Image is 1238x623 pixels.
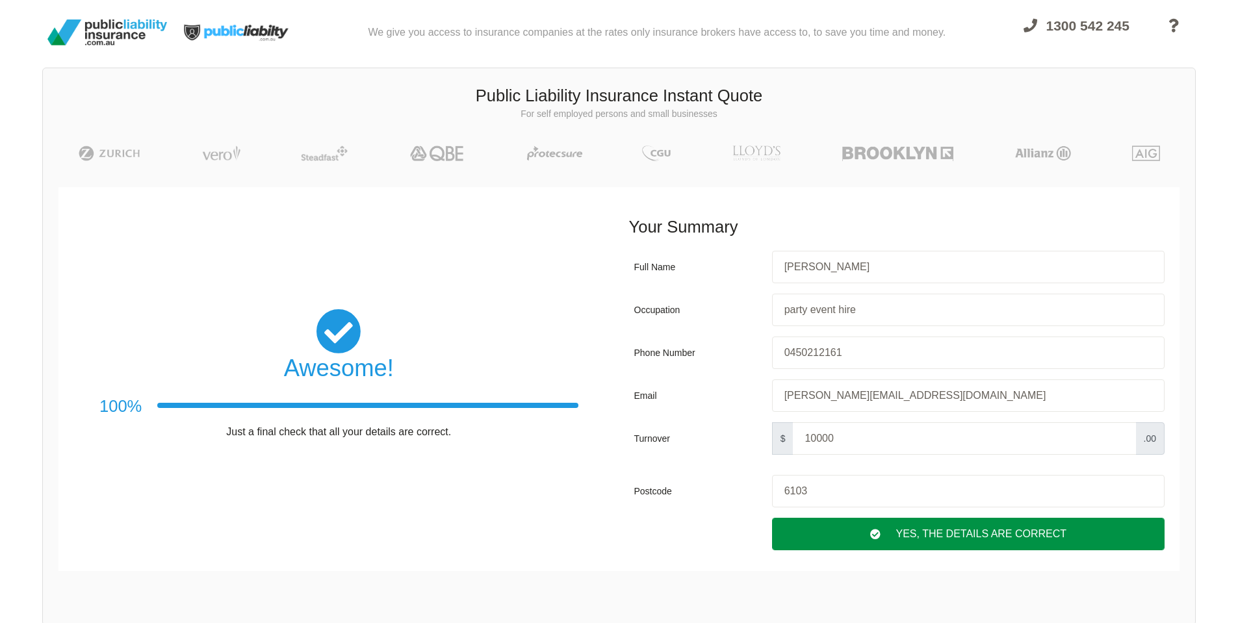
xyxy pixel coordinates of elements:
[772,294,1165,326] input: Your occupation
[1046,18,1129,33] span: 1300 542 245
[772,422,794,455] span: $
[772,518,1165,550] div: Yes, The Details are correct
[772,251,1165,283] input: Your first and last names
[725,146,788,161] img: LLOYD's | Public Liability Insurance
[296,146,353,161] img: Steadfast | Public Liability Insurance
[53,84,1185,108] h3: Public Liability Insurance Instant Quote
[637,146,676,161] img: CGU | Public Liability Insurance
[1135,422,1165,455] span: .00
[42,14,172,51] img: Public Liability Insurance
[634,379,767,412] div: Email
[1012,10,1141,60] a: 1300 542 245
[99,354,578,383] h2: Awesome!
[793,422,1135,455] input: Your turnover
[634,251,767,283] div: Full Name
[73,146,146,161] img: Zurich | Public Liability Insurance
[53,108,1185,121] p: For self employed persons and small businesses
[837,146,959,161] img: Brooklyn | Public Liability Insurance
[772,379,1165,412] input: Your email
[634,337,767,369] div: Phone Number
[402,146,472,161] img: QBE | Public Liability Insurance
[196,146,246,161] img: Vero | Public Liability Insurance
[634,294,767,326] div: Occupation
[522,146,587,161] img: Protecsure | Public Liability Insurance
[634,475,767,507] div: Postcode
[368,5,946,60] div: We give you access to insurance companies at the rates only insurance brokers have access to, to ...
[634,422,767,455] div: Turnover
[99,395,142,418] h3: 100%
[99,425,578,439] p: Just a final check that all your details are correct.
[772,475,1165,507] input: Your postcode
[1127,146,1165,161] img: AIG | Public Liability Insurance
[1009,146,1077,161] img: Allianz | Public Liability Insurance
[772,337,1165,369] input: Your phone number, eg: +61xxxxxxxxxx / 0xxxxxxxxx
[629,216,1170,239] h3: Your Summary
[172,5,302,60] img: Public Liability Insurance Light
